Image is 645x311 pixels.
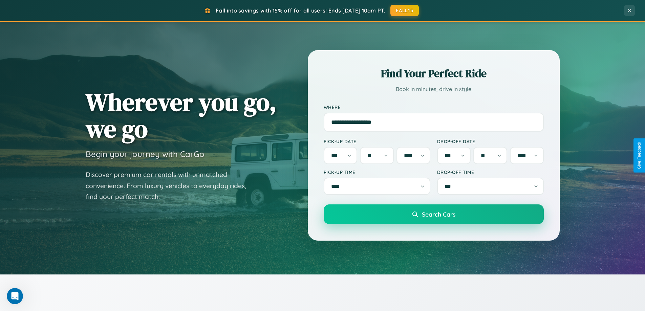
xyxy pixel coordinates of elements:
label: Pick-up Time [324,169,430,175]
p: Discover premium car rentals with unmatched convenience. From luxury vehicles to everyday rides, ... [86,169,255,202]
span: Search Cars [422,210,455,218]
p: Book in minutes, drive in style [324,84,544,94]
h2: Find Your Perfect Ride [324,66,544,81]
label: Drop-off Date [437,138,544,144]
h3: Begin your journey with CarGo [86,149,205,159]
div: Give Feedback [637,142,642,169]
label: Where [324,104,544,110]
button: FALL15 [390,5,419,16]
button: Search Cars [324,204,544,224]
h1: Wherever you go, we go [86,89,277,142]
span: Fall into savings with 15% off for all users! Ends [DATE] 10am PT. [216,7,385,14]
label: Drop-off Time [437,169,544,175]
iframe: Intercom live chat [7,288,23,304]
label: Pick-up Date [324,138,430,144]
